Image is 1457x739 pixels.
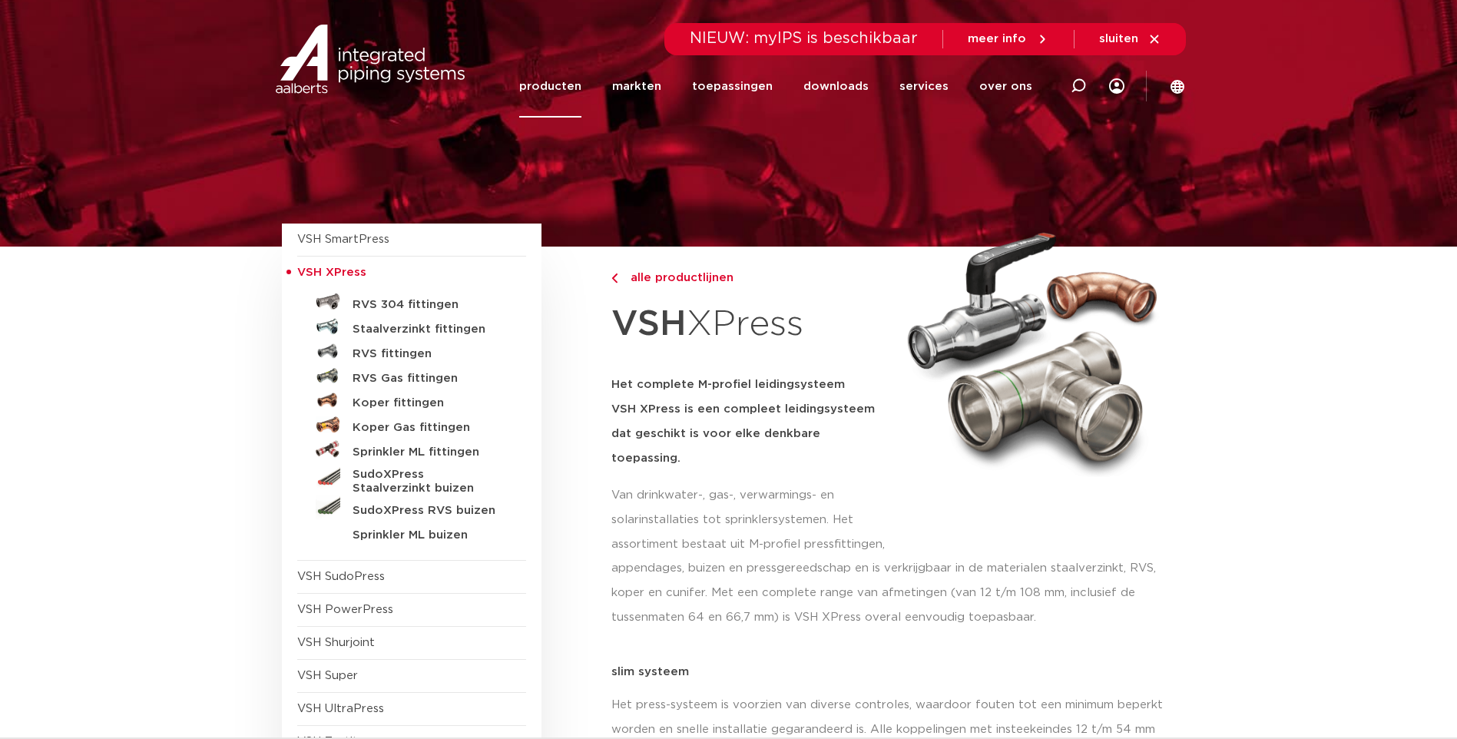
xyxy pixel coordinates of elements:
a: SudoXPress Staalverzinkt buizen [297,462,526,495]
a: markten [612,55,661,118]
nav: Menu [519,55,1032,118]
a: toepassingen [692,55,773,118]
p: slim systeem [611,666,1176,678]
span: NIEUW: myIPS is beschikbaar [690,31,918,46]
a: Koper fittingen [297,388,526,413]
img: chevron-right.svg [611,273,618,283]
a: services [899,55,949,118]
h5: Het complete M-profiel leidingsysteem VSH XPress is een compleet leidingsysteem dat geschikt is v... [611,373,889,471]
a: RVS 304 fittingen [297,290,526,314]
a: producten [519,55,581,118]
p: Van drinkwater-, gas-, verwarmings- en solarinstallaties tot sprinklersystemen. Het assortiment b... [611,483,889,557]
a: Staalverzinkt fittingen [297,314,526,339]
h5: RVS 304 fittingen [353,298,505,312]
a: downloads [803,55,869,118]
h1: XPress [611,295,889,354]
span: alle productlijnen [621,272,733,283]
h5: SudoXPress RVS buizen [353,504,505,518]
a: Sprinkler ML fittingen [297,437,526,462]
h5: RVS Gas fittingen [353,372,505,386]
a: SudoXPress RVS buizen [297,495,526,520]
p: appendages, buizen en pressgereedschap en is verkrijgbaar in de materialen staalverzinkt, RVS, ko... [611,556,1176,630]
h5: Sprinkler ML buizen [353,529,505,542]
a: Koper Gas fittingen [297,413,526,437]
span: meer info [968,33,1026,45]
a: over ons [979,55,1032,118]
a: Sprinkler ML buizen [297,520,526,545]
span: sluiten [1099,33,1138,45]
a: RVS fittingen [297,339,526,363]
a: meer info [968,32,1049,46]
a: VSH SmartPress [297,234,389,245]
h5: RVS fittingen [353,347,505,361]
div: my IPS [1109,55,1124,118]
h5: Koper fittingen [353,396,505,410]
a: sluiten [1099,32,1161,46]
a: VSH PowerPress [297,604,393,615]
a: VSH Shurjoint [297,637,375,648]
a: VSH Super [297,670,358,681]
a: RVS Gas fittingen [297,363,526,388]
a: VSH SudoPress [297,571,385,582]
span: VSH XPress [297,267,366,278]
a: VSH UltraPress [297,703,384,714]
a: alle productlijnen [611,269,889,287]
h5: SudoXPress Staalverzinkt buizen [353,468,505,495]
h5: Sprinkler ML fittingen [353,446,505,459]
h5: Staalverzinkt fittingen [353,323,505,336]
strong: VSH [611,307,687,342]
h5: Koper Gas fittingen [353,421,505,435]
